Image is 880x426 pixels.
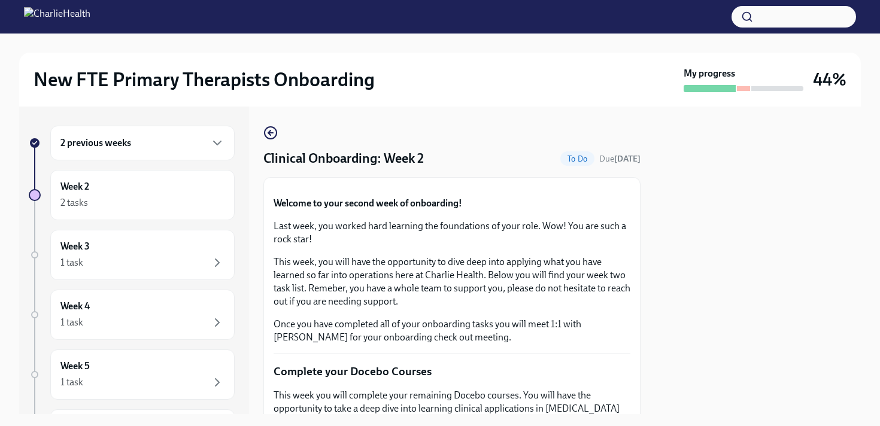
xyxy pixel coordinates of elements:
strong: [DATE] [614,154,641,164]
a: Week 41 task [29,290,235,340]
h2: New FTE Primary Therapists Onboarding [34,68,375,92]
h6: Week 4 [60,300,90,313]
div: 1 task [60,376,83,389]
a: Week 31 task [29,230,235,280]
span: Due [599,154,641,164]
div: 1 task [60,256,83,269]
p: This week, you will have the opportunity to dive deep into applying what you have learned so far ... [274,255,630,308]
h6: Week 2 [60,180,89,193]
h3: 44% [813,69,846,90]
h6: Week 5 [60,360,90,373]
span: September 20th, 2025 07:00 [599,153,641,165]
a: Week 51 task [29,349,235,400]
strong: Welcome to your second week of onboarding! [274,197,462,209]
div: 1 task [60,316,83,329]
div: 2 previous weeks [50,126,235,160]
div: 2 tasks [60,196,88,209]
strong: My progress [684,67,735,80]
p: Complete your Docebo Courses [274,364,630,379]
h4: Clinical Onboarding: Week 2 [263,150,424,168]
h6: Week 3 [60,240,90,253]
h6: 2 previous weeks [60,136,131,150]
img: CharlieHealth [24,7,90,26]
span: To Do [560,154,594,163]
p: Last week, you worked hard learning the foundations of your role. Wow! You are such a rock star! [274,220,630,246]
a: Week 22 tasks [29,170,235,220]
p: Once you have completed all of your onboarding tasks you will meet 1:1 with [PERSON_NAME] for you... [274,318,630,344]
